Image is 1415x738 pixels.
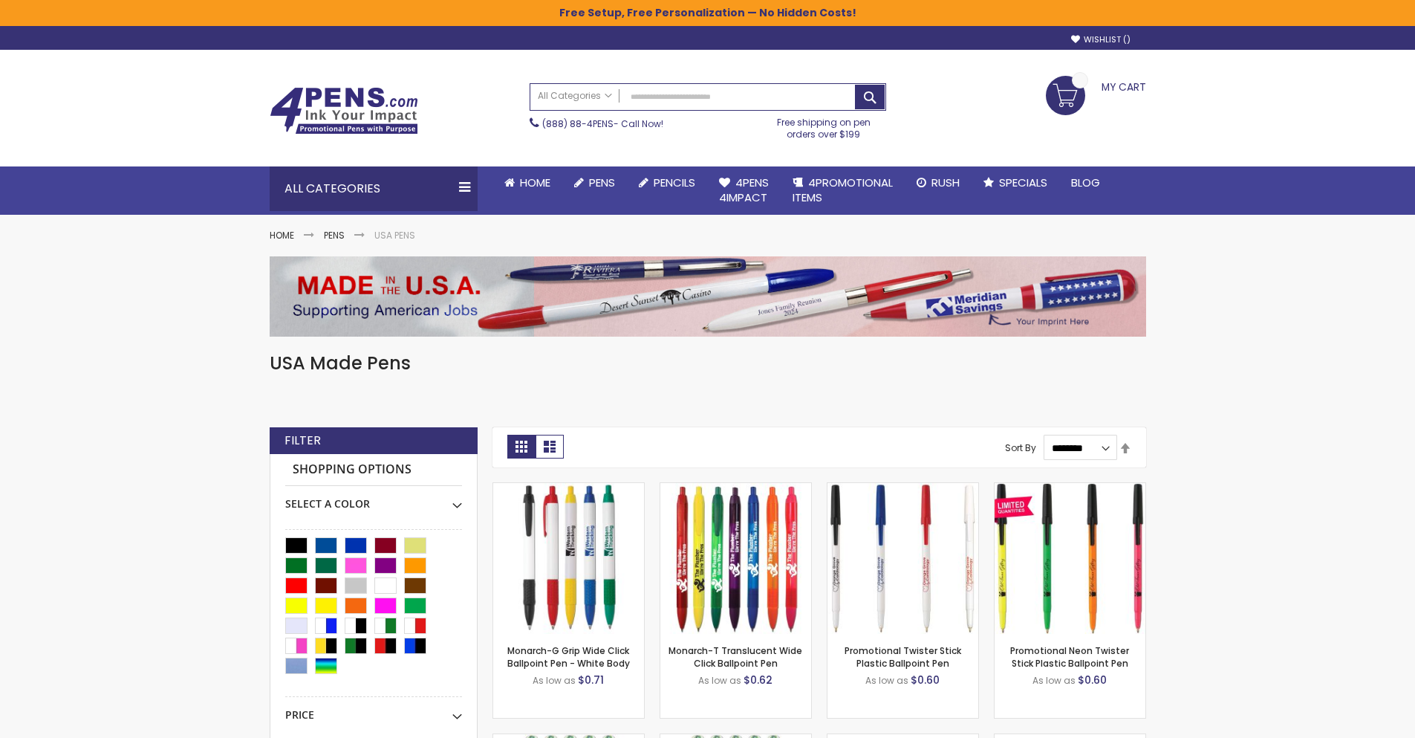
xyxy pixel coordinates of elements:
a: All Categories [530,84,619,109]
span: $0.71 [578,673,604,687]
img: USA Pens [270,256,1146,337]
img: 4Pens Custom Pens and Promotional Products [270,87,418,135]
span: $0.62 [744,673,772,687]
span: - Call Now! [542,117,663,130]
strong: Filter [284,433,321,449]
span: Pencils [654,175,695,190]
span: As low as [1032,674,1076,687]
span: $0.60 [1078,673,1107,687]
div: Price [285,697,462,722]
a: Monarch-T Translucent Wide Click Ballpoint Pen [669,644,802,669]
span: As low as [865,674,908,687]
img: Promotional Twister Stick Plastic Ballpoint Pen [827,483,978,634]
span: All Categories [538,90,612,102]
a: Promotional Twister Stick Plastic Ballpoint Pen [845,644,961,669]
a: Pens [562,166,627,199]
div: Free shipping on pen orders over $199 [761,111,886,140]
strong: Grid [507,435,536,459]
a: Promotional Twister Stick Plastic Ballpoint Pen [827,482,978,495]
a: Monarch-T Translucent Wide Click Ballpoint Pen [660,482,811,495]
span: $0.60 [911,673,940,687]
span: Rush [931,175,960,190]
span: 4Pens 4impact [719,175,769,205]
a: (888) 88-4PENS [542,117,614,130]
a: Home [270,229,294,242]
a: 4Pens4impact [707,166,781,215]
span: 4PROMOTIONAL ITEMS [793,175,893,205]
a: Specials [972,166,1059,199]
a: Blog [1059,166,1112,199]
span: Specials [999,175,1047,190]
a: Monarch-G Grip Wide Click Ballpoint Pen - White Body [493,482,644,495]
span: Blog [1071,175,1100,190]
h1: USA Made Pens [270,352,1146,375]
a: Monarch-G Grip Wide Click Ballpoint Pen - White Body [507,644,630,669]
a: Promotional Neon Twister Stick Plastic Ballpoint Pen [1010,644,1129,669]
span: As low as [698,674,741,687]
span: As low as [533,674,576,687]
strong: Shopping Options [285,454,462,486]
a: Promotional Neon Twister Stick Plastic Ballpoint Pen [995,482,1145,495]
a: Pens [324,229,345,242]
span: Pens [589,175,615,190]
a: Rush [905,166,972,199]
label: Sort By [1005,441,1036,454]
div: Select A Color [285,486,462,511]
a: 4PROMOTIONALITEMS [781,166,905,215]
span: Home [520,175,550,190]
a: Wishlist [1071,34,1131,45]
div: All Categories [270,166,478,211]
a: Home [492,166,562,199]
a: Pencils [627,166,707,199]
strong: USA Pens [374,229,415,242]
img: Promotional Neon Twister Stick Plastic Ballpoint Pen [995,483,1145,634]
img: Monarch-T Translucent Wide Click Ballpoint Pen [660,483,811,634]
img: Monarch-G Grip Wide Click Ballpoint Pen - White Body [493,483,644,634]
